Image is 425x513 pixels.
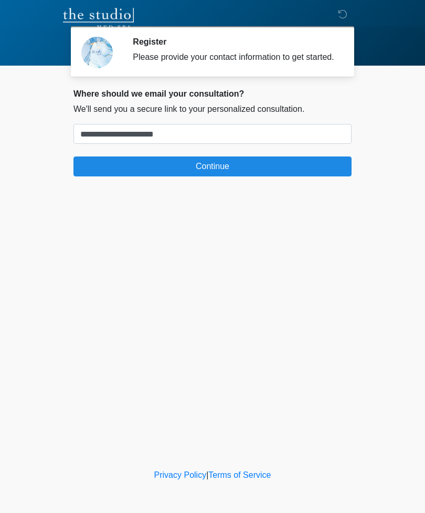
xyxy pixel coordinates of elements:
[63,8,134,29] img: The Studio Med Spa Logo
[73,156,352,176] button: Continue
[208,470,271,479] a: Terms of Service
[154,470,207,479] a: Privacy Policy
[133,51,336,64] div: Please provide your contact information to get started.
[133,37,336,47] h2: Register
[73,103,352,116] p: We'll send you a secure link to your personalized consultation.
[73,89,352,99] h2: Where should we email your consultation?
[206,470,208,479] a: |
[81,37,113,68] img: Agent Avatar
